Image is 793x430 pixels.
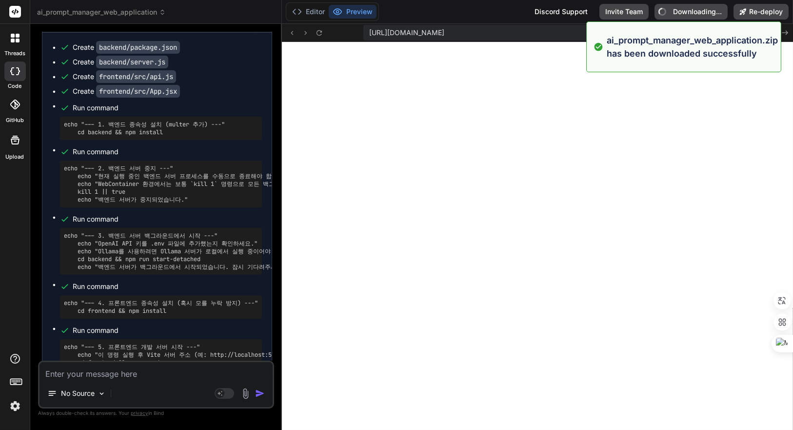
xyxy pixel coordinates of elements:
[73,103,262,113] span: Run command
[8,82,22,90] label: code
[73,326,262,335] span: Run command
[240,388,251,399] img: attachment
[37,7,166,17] span: ai_prompt_manager_web_application
[96,56,168,68] code: backend/server.js
[64,121,258,136] pre: echo "--- 1. 백엔드 종속성 설치 (multer 추가) ---" cd backend && npm install
[607,34,778,60] p: ai_prompt_manager_web_application.zip has been downloaded successfully
[73,72,176,82] div: Create
[73,214,262,224] span: Run command
[73,57,168,67] div: Create
[255,389,265,398] img: icon
[282,42,793,430] iframe: Preview
[734,4,789,20] button: Re-deploy
[599,4,649,20] button: Invite Team
[529,4,594,20] div: Discord Support
[4,49,25,58] label: threads
[594,34,603,60] img: alert
[288,5,329,19] button: Editor
[73,86,180,96] div: Create
[329,5,377,19] button: Preview
[369,28,444,38] span: [URL][DOMAIN_NAME]
[38,409,274,418] p: Always double-check its answers. Your in Bind
[654,4,728,20] button: Downloading...
[64,343,258,367] pre: echo "--- 5. 프론트엔드 개발 서버 시작 ---" echo "이 명령 실행 후 Vite 서버 주소 (예: http://localhost:5173)가 나오는지 확인하세...
[96,85,180,98] code: frontend/src/App.jsx
[73,147,262,157] span: Run command
[64,299,258,315] pre: echo "--- 4. 프론트엔드 종속성 설치 (혹시 모를 누락 방지) ---" cd frontend && npm install
[131,410,148,416] span: privacy
[6,153,24,161] label: Upload
[73,282,262,291] span: Run command
[98,389,106,398] img: Pick Models
[6,116,24,124] label: GitHub
[73,42,180,52] div: Create
[96,70,176,83] code: frontend/src/api.js
[7,398,23,414] img: settings
[64,164,258,204] pre: echo "--- 2. 백엔드 서버 중지 ---" echo "현재 실행 중인 백엔드 서버 프로세스를 수동으로 종료해야 합니다 (예: Ctrl+C 또는 `kill` 명령)." ...
[61,389,95,398] p: No Source
[96,41,180,54] code: backend/package.json
[64,232,258,271] pre: echo "--- 3. 백엔드 서버 백그라운드에서 시작 ---" echo "OpenAI API 키를 .env 파일에 추가했는지 확인하세요." echo "Ollama를 사용하려...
